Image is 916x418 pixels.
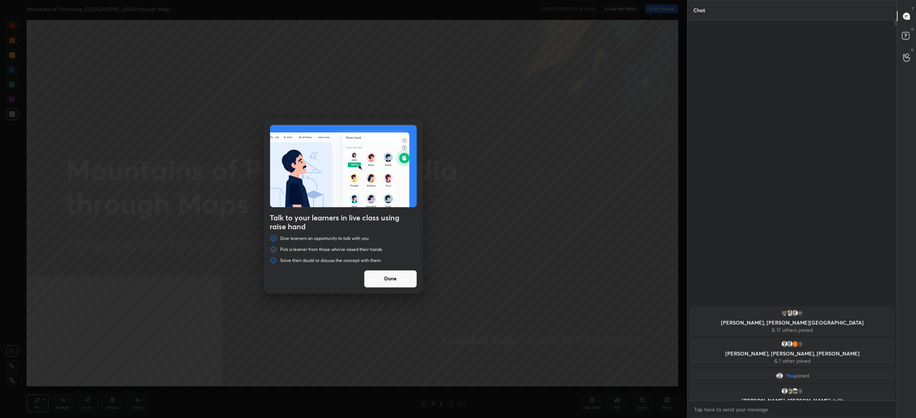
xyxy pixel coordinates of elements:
[791,340,799,348] img: 89d7699a363247bda313709483405a26.jpg
[911,26,914,32] p: D
[364,270,417,288] button: Done
[786,340,793,348] img: default.png
[687,305,897,401] div: grid
[796,340,804,348] div: 1
[781,340,788,348] img: default.png
[796,309,804,317] div: 17
[775,372,783,379] img: 8a00575793784efba19b0fb88d013578.jpg
[781,387,788,395] img: default.png
[270,125,417,207] img: preRahAdop.42c3ea74.svg
[694,358,891,364] p: & 1 other joined
[694,327,891,333] p: & 17 others joined
[694,398,891,404] p: [PERSON_NAME], [PERSON_NAME], lalit
[796,387,804,395] div: 1
[280,235,369,241] p: Give learners an opportunity to talk with you
[687,0,711,20] p: Chat
[280,258,381,263] p: Solve their doubt or discuss the concept with them
[270,213,417,231] h4: Talk to your learners in live class using raise hand
[786,373,795,379] span: You
[694,320,891,326] p: [PERSON_NAME], [PERSON_NAME][GEOGRAPHIC_DATA]
[912,6,914,11] p: T
[786,309,793,317] img: 3
[795,373,809,379] span: joined
[786,387,793,395] img: 83a6662c1bb54c02b2c777622b65c600.jpg
[911,47,914,53] p: G
[781,309,788,317] img: 9a220ba02017487784e84ff9b0d77a2f.jpg
[791,387,799,395] img: 3
[280,247,382,252] p: Pick a learner from those who've raised their hands
[791,309,799,317] img: default.png
[694,351,891,357] p: [PERSON_NAME], [PERSON_NAME], [PERSON_NAME]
